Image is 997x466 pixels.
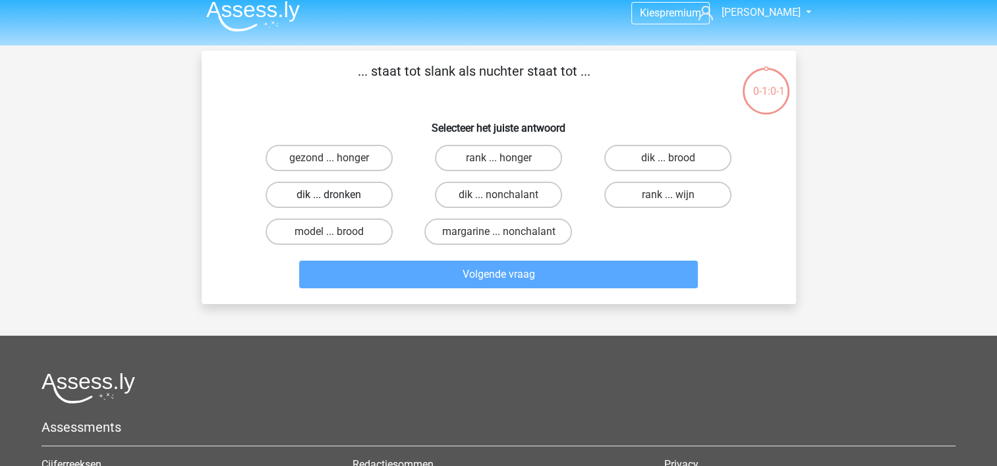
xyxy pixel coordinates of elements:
label: dik ... brood [604,145,731,171]
label: dik ... nonchalant [435,182,562,208]
span: premium [660,7,701,19]
label: rank ... wijn [604,182,731,208]
label: rank ... honger [435,145,562,171]
label: dik ... dronken [266,182,393,208]
button: Volgende vraag [299,261,698,288]
a: Kiespremium [632,4,709,22]
span: Kies [640,7,660,19]
img: Assessly logo [42,373,135,403]
label: model ... brood [266,219,393,245]
label: margarine ... nonchalant [424,219,572,245]
h6: Selecteer het juiste antwoord [223,111,775,134]
h5: Assessments [42,419,955,435]
img: Assessly [206,1,300,32]
a: [PERSON_NAME] [693,5,801,20]
span: [PERSON_NAME] [721,6,800,18]
div: 0-1:0-1 [741,66,791,99]
p: ... staat tot slank als nuchter staat tot ... [223,61,726,101]
label: gezond ... honger [266,145,393,171]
